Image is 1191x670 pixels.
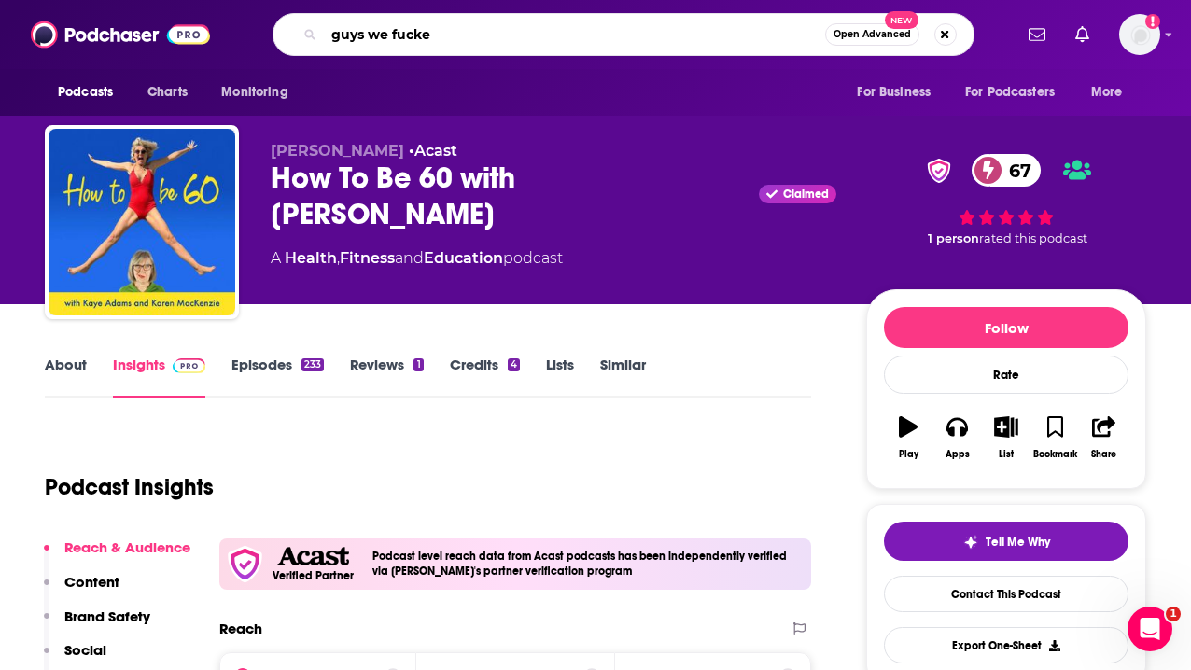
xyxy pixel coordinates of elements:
[600,356,646,398] a: Similar
[965,79,1055,105] span: For Podcasters
[450,356,520,398] a: Credits4
[301,358,324,371] div: 233
[285,249,337,267] a: Health
[834,30,911,39] span: Open Advanced
[45,473,214,501] h1: Podcast Insights
[953,75,1082,110] button: open menu
[64,641,106,659] p: Social
[844,75,954,110] button: open menu
[1068,19,1097,50] a: Show notifications dropdown
[979,231,1087,245] span: rated this podcast
[932,404,981,471] button: Apps
[271,247,563,270] div: A podcast
[1119,14,1160,55] span: Logged in as AparnaKulkarni
[546,356,574,398] a: Lists
[986,535,1050,550] span: Tell Me Why
[64,573,119,591] p: Content
[999,449,1014,460] div: List
[231,356,324,398] a: Episodes233
[1145,14,1160,29] svg: Add a profile image
[963,535,978,550] img: tell me why sparkle
[884,307,1128,348] button: Follow
[857,79,931,105] span: For Business
[921,159,957,183] img: verified Badge
[783,189,829,199] span: Claimed
[221,79,287,105] span: Monitoring
[147,79,188,105] span: Charts
[64,538,190,556] p: Reach & Audience
[825,23,919,46] button: Open AdvancedNew
[44,538,190,573] button: Reach & Audience
[273,570,354,581] h5: Verified Partner
[1021,19,1053,50] a: Show notifications dropdown
[273,13,974,56] div: Search podcasts, credits, & more...
[1078,75,1146,110] button: open menu
[337,249,340,267] span: ,
[884,522,1128,561] button: tell me why sparkleTell Me Why
[227,546,263,582] img: verfied icon
[424,249,503,267] a: Education
[44,607,150,642] button: Brand Safety
[884,404,932,471] button: Play
[271,142,404,160] span: [PERSON_NAME]
[350,356,423,398] a: Reviews1
[324,20,825,49] input: Search podcasts, credits, & more...
[982,404,1030,471] button: List
[928,231,979,245] span: 1 person
[1091,79,1123,105] span: More
[1119,14,1160,55] button: Show profile menu
[395,249,424,267] span: and
[409,142,457,160] span: •
[31,17,210,52] img: Podchaser - Follow, Share and Rate Podcasts
[173,358,205,373] img: Podchaser Pro
[1033,449,1077,460] div: Bookmark
[372,550,804,578] h4: Podcast level reach data from Acast podcasts has been independently verified via [PERSON_NAME]'s ...
[899,449,918,460] div: Play
[884,627,1128,663] button: Export One-Sheet
[44,573,119,607] button: Content
[866,142,1146,258] div: verified Badge67 1 personrated this podcast
[413,358,423,371] div: 1
[58,79,113,105] span: Podcasts
[45,75,137,110] button: open menu
[1080,404,1128,471] button: Share
[1030,404,1079,471] button: Bookmark
[64,607,150,625] p: Brand Safety
[135,75,199,110] a: Charts
[972,154,1041,187] a: 67
[340,249,395,267] a: Fitness
[45,356,87,398] a: About
[49,129,235,315] img: How To Be 60 with Kaye Adams
[884,356,1128,394] div: Rate
[219,620,262,637] h2: Reach
[414,142,457,160] a: Acast
[990,154,1041,187] span: 67
[113,356,205,398] a: InsightsPodchaser Pro
[884,576,1128,612] a: Contact This Podcast
[1091,449,1116,460] div: Share
[1119,14,1160,55] img: User Profile
[1128,607,1172,651] iframe: Intercom live chat
[946,449,970,460] div: Apps
[508,358,520,371] div: 4
[885,11,918,29] span: New
[277,547,348,566] img: Acast
[1166,607,1181,621] span: 1
[208,75,312,110] button: open menu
